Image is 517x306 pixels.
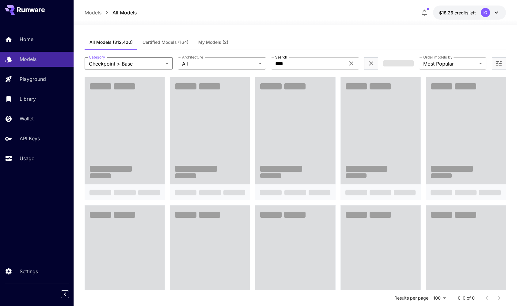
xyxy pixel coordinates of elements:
[61,290,69,298] button: Collapse sidebar
[20,115,34,122] p: Wallet
[423,55,452,60] label: Order models by
[481,8,490,17] div: IG
[495,60,503,67] button: Open more filters
[89,40,133,45] span: All Models (312,420)
[439,9,476,16] div: $18.26319
[367,60,375,67] button: Clear filters (1)
[89,55,105,60] label: Category
[182,55,203,60] label: Architecture
[85,9,137,16] nav: breadcrumb
[275,55,287,60] label: Search
[458,295,475,301] p: 0–0 of 0
[20,95,36,103] p: Library
[20,55,36,63] p: Models
[394,295,428,301] p: Results per page
[439,10,454,15] span: $18.26
[433,6,506,20] button: $18.26319IG
[20,36,33,43] p: Home
[112,9,137,16] a: All Models
[20,268,38,275] p: Settings
[66,289,74,300] div: Collapse sidebar
[182,60,256,67] span: All
[85,9,101,16] a: Models
[20,75,46,83] p: Playground
[431,293,448,302] div: 100
[143,40,188,45] span: Certified Models (164)
[454,10,476,15] span: credits left
[20,155,34,162] p: Usage
[20,135,40,142] p: API Keys
[198,40,228,45] span: My Models (2)
[423,60,477,67] span: Most Popular
[89,60,163,67] span: Checkpoint > Base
